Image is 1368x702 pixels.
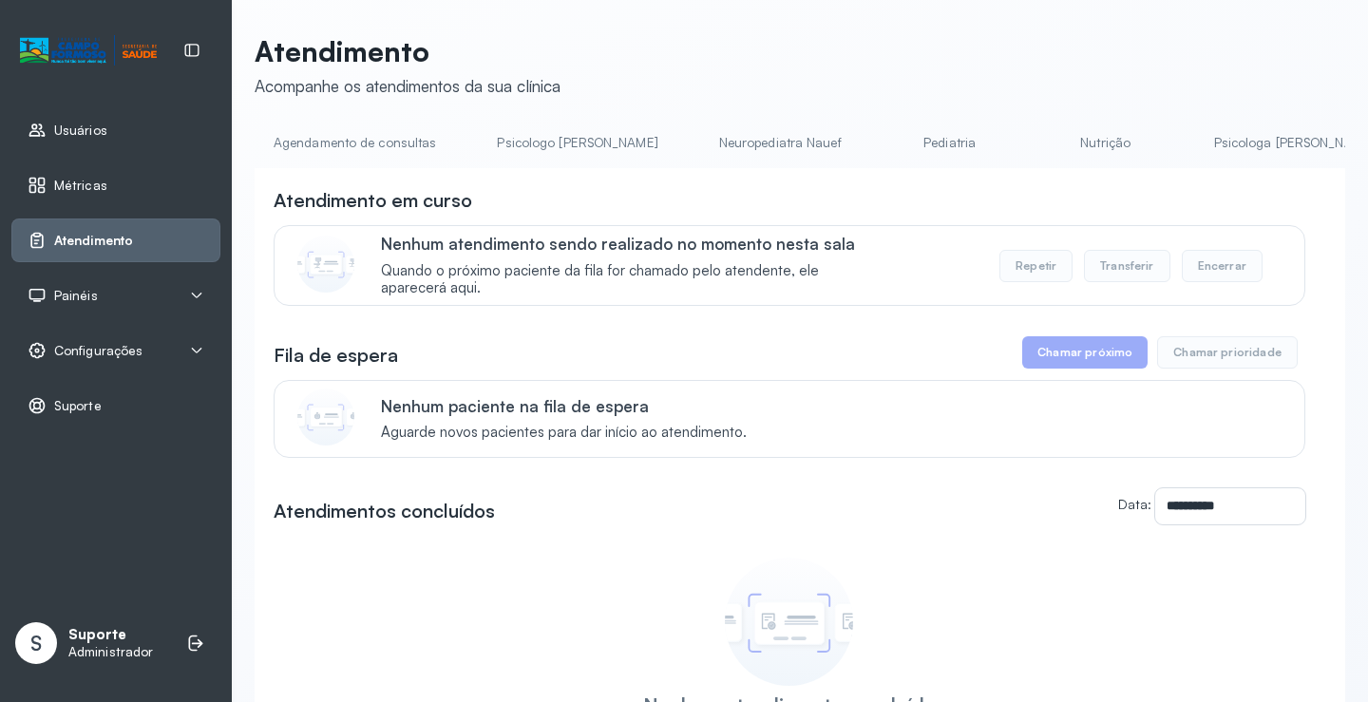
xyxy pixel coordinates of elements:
img: Imagem de CalloutCard [297,236,354,293]
a: Pediatria [883,127,1016,159]
span: Painéis [54,288,98,304]
img: Imagem de empty state [725,558,853,686]
span: Aguarde novos pacientes para dar início ao atendimento. [381,424,747,442]
img: Imagem de CalloutCard [297,389,354,446]
p: Atendimento [255,34,560,68]
button: Repetir [999,250,1073,282]
p: Administrador [68,644,153,660]
h3: Atendimento em curso [274,187,472,214]
button: Transferir [1084,250,1170,282]
img: Logotipo do estabelecimento [20,35,157,66]
button: Encerrar [1182,250,1263,282]
label: Data: [1118,496,1151,512]
p: Nenhum paciente na fila de espera [381,396,747,416]
button: Chamar próximo [1022,336,1148,369]
button: Chamar prioridade [1157,336,1298,369]
span: Usuários [54,123,107,139]
a: Nutrição [1039,127,1172,159]
span: Atendimento [54,233,133,249]
div: Acompanhe os atendimentos da sua clínica [255,76,560,96]
a: Agendamento de consultas [255,127,455,159]
p: Nenhum atendimento sendo realizado no momento nesta sala [381,234,883,254]
p: Suporte [68,626,153,644]
a: Métricas [28,176,204,195]
span: Métricas [54,178,107,194]
span: Quando o próximo paciente da fila for chamado pelo atendente, ele aparecerá aqui. [381,262,883,298]
a: Atendimento [28,231,204,250]
a: Neuropediatra Nauef [700,127,861,159]
span: Configurações [54,343,142,359]
a: Usuários [28,121,204,140]
h3: Atendimentos concluídos [274,498,495,524]
span: Suporte [54,398,102,414]
h3: Fila de espera [274,342,398,369]
a: Psicologo [PERSON_NAME] [478,127,676,159]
